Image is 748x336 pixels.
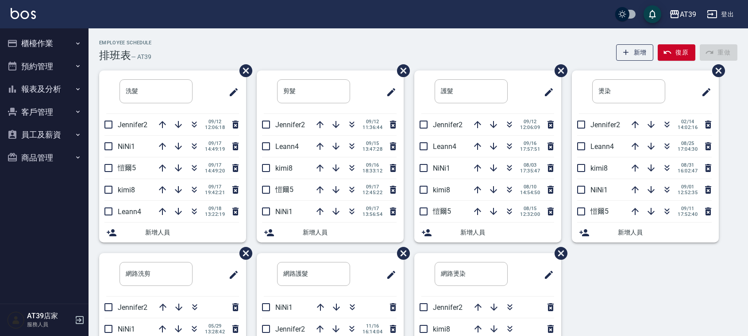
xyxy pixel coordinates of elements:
span: 12:32:00 [520,211,540,217]
span: 新增人員 [618,228,712,237]
span: 14:02:16 [678,125,698,130]
span: 愷爾5 [275,185,293,194]
span: 08/25 [678,141,698,146]
div: 新增人員 [257,223,404,242]
span: 17:57:51 [520,146,540,152]
span: 13:22:19 [205,211,225,217]
span: 修改班表的標題 [538,82,554,103]
span: 09/16 [520,141,540,146]
button: save [644,5,661,23]
h2: Employee Schedule [99,40,152,46]
span: NiNi1 [590,186,608,194]
span: NiNi1 [275,303,293,312]
span: 12:06:09 [520,125,540,130]
span: 08/31 [678,162,698,168]
span: 刪除班表 [233,58,254,84]
span: 09/11 [678,206,698,211]
span: 17:04:30 [678,146,698,152]
span: 修改班表的標題 [381,82,397,103]
span: 09/17 [205,162,225,168]
span: 修改班表的標題 [223,82,239,103]
span: 09/17 [205,141,225,146]
span: 08/03 [520,162,540,168]
span: 09/17 [362,206,382,211]
p: 服務人員 [27,320,72,328]
span: 12:45:22 [362,190,382,195]
span: 05/29 [205,323,225,329]
span: 09/17 [205,184,225,190]
span: 08/15 [520,206,540,211]
input: 排版標題 [592,79,665,103]
button: 客戶管理 [4,101,85,124]
span: Jennifer2 [433,303,463,312]
span: kimi8 [118,186,135,194]
input: 排版標題 [120,262,193,286]
span: kimi8 [275,164,293,172]
span: Jennifer2 [118,303,147,312]
span: NiNi1 [433,164,450,172]
span: Jennifer2 [118,121,147,129]
span: 13:47:28 [362,146,382,152]
span: 修改班表的標題 [696,82,712,103]
input: 排版標題 [277,262,350,286]
span: 14:49:19 [205,146,225,152]
span: Leann4 [433,142,456,151]
span: 12:06:18 [205,125,225,130]
span: 02/14 [678,119,698,125]
span: 刪除班表 [548,240,569,266]
span: 新增人員 [303,228,397,237]
input: 排版標題 [435,262,508,286]
span: Jennifer2 [275,121,305,129]
button: 復原 [658,44,695,61]
span: Jennifer2 [590,121,620,129]
span: 13:56:54 [362,211,382,217]
span: 愷爾5 [590,207,609,215]
h5: AT39店家 [27,312,72,320]
input: 排版標題 [120,79,193,103]
span: Jennifer2 [433,121,463,129]
span: kimi8 [590,164,608,172]
span: 18:33:12 [362,168,382,174]
span: 愷爾5 [118,164,136,172]
span: 09/12 [362,119,382,125]
span: 14:49:20 [205,168,225,174]
span: 17:35:47 [520,168,540,174]
span: 修改班表的標題 [381,264,397,285]
img: Person [7,311,25,329]
span: NiNi1 [275,207,293,216]
div: AT39 [680,9,696,20]
span: 09/15 [362,141,382,146]
span: kimi8 [433,325,450,333]
span: 08/10 [520,184,540,190]
span: 13:28:42 [205,329,225,335]
span: 09/12 [520,119,540,125]
span: 09/01 [678,184,698,190]
span: 11:36:44 [362,125,382,130]
span: 新增人員 [460,228,554,237]
img: Logo [11,8,36,19]
span: NiNi1 [118,142,135,151]
button: 櫃檯作業 [4,32,85,55]
span: 12:52:35 [678,190,698,195]
span: 刪除班表 [548,58,569,84]
div: 新增人員 [572,223,719,242]
span: NiNi1 [118,325,135,333]
span: 14:54:50 [520,190,540,195]
span: 11/16 [362,323,382,329]
button: 登出 [703,6,737,23]
span: 09/17 [362,184,382,190]
span: 刪除班表 [233,240,254,266]
span: 刪除班表 [706,58,726,84]
input: 排版標題 [435,79,508,103]
span: kimi8 [433,186,450,194]
span: 修改班表的標題 [538,264,554,285]
button: 預約管理 [4,55,85,78]
button: AT39 [666,5,700,23]
span: 09/16 [362,162,382,168]
span: 17:52:40 [678,211,698,217]
span: 16:14:04 [362,329,382,335]
span: Jennifer2 [275,325,305,333]
div: 新增人員 [99,223,246,242]
span: 愷爾5 [433,207,451,215]
span: 09/18 [205,206,225,211]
